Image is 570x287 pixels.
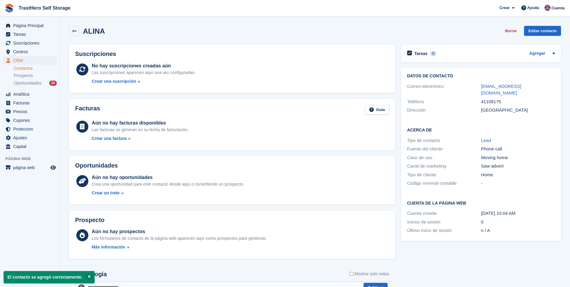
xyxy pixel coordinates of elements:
div: Las facturas se generan en su fecha de facturación. [92,127,188,133]
span: Página Principal [13,21,49,30]
h2: Cuenta de la página web [407,200,555,206]
div: Phone call [481,146,555,153]
div: Tipo de contacto [407,137,481,144]
img: stora-icon-8386f47178a22dfd0bd8f6a31ec36ba5ce8667c1dd55bd0f319d3a0aa187defe.svg [5,4,14,13]
a: menu [3,39,57,47]
a: Crear un trato [92,190,244,196]
div: Crear una factura [92,135,126,142]
div: Correo electrónico [407,83,481,97]
div: Saw advert [481,163,555,170]
span: página web [13,163,49,172]
h2: Acerca de [407,127,555,133]
div: Dirección [407,107,481,114]
a: menu [3,107,57,116]
div: Tipo de cliente [407,171,481,178]
button: Borrar [503,26,520,36]
div: Fuente del cliente [407,146,481,153]
h2: Prospecto [75,217,105,224]
span: Cuenta [551,5,565,11]
a: Vista previa de la tienda [50,164,57,171]
h2: Facturas [75,105,100,115]
a: Lead [481,138,491,143]
div: Aún no hay facturas disponibles [92,119,188,127]
div: Más información [92,244,125,250]
span: Analítica [13,90,49,98]
div: 20 [49,81,57,86]
div: [GEOGRAPHIC_DATA] [481,107,555,114]
a: Contactos [14,66,57,71]
h2: Tareas [414,51,428,56]
a: menu [3,125,57,133]
div: 41108175 [481,98,555,105]
div: Caso de uso [407,154,481,161]
h2: Cronología [75,271,107,278]
span: Centros [13,48,49,56]
h2: ALINA [83,27,105,35]
a: Editar contacto [524,26,561,36]
div: Aún no hay oportunidades [92,174,244,181]
div: Cuenta creada [407,210,481,217]
h2: Datos de contacto [407,74,555,79]
div: Home [481,171,555,178]
p: El contacto se agregó correctamente. [4,271,95,283]
div: Canal de marketing [407,163,481,170]
span: Página web [5,156,60,162]
a: menu [3,30,57,39]
div: No hay suscripciones creadas aún [92,62,196,69]
a: [EMAIL_ADDRESS][DOMAIN_NAME] [481,84,521,96]
div: Crear una suscripción [92,78,136,85]
div: Las suscripciones aparecen aquí una vez configuradas. [92,69,196,76]
a: menu [3,56,57,65]
a: menú [3,163,57,172]
a: Guía [365,105,389,115]
span: CRM [13,56,49,65]
span: Prospecto [14,73,33,79]
div: - [481,180,555,187]
span: Ayuda [527,5,539,11]
div: Crea una oportunidad para este contacto desde aquí o convirtiendo un prospecto. [92,181,244,187]
div: Inicios de sesión [407,219,481,226]
div: [DATE] 10:04 AM [481,210,555,217]
span: Proteccion [13,125,49,133]
span: Cupones [13,116,49,125]
a: menu [3,99,57,107]
span: Suscripciones [13,39,49,47]
h2: Suscripciones [75,51,389,57]
div: 0 [430,51,437,56]
div: Último inicio de sesión [407,227,481,234]
div: Crear un trato [92,190,120,196]
a: menu [3,21,57,30]
div: n / A [481,227,555,234]
a: menu [3,48,57,56]
div: Aún no hay prospectos [92,228,267,235]
input: Mostrar solo notas [349,271,353,277]
label: Mostrar solo notas [349,271,389,277]
a: Agregar [529,50,545,57]
span: Oportunidades [14,80,41,86]
div: 0 [481,219,555,226]
div: Teléfono [407,98,481,105]
a: Crear una suscripción [92,78,196,85]
a: TrastHero Self Storage [16,3,73,13]
span: Facturas [13,99,49,107]
div: Moving home [481,154,555,161]
a: Crear una factura [92,135,188,142]
a: menu [3,116,57,125]
span: Capital [13,142,49,151]
a: menu [3,142,57,151]
div: Los formularios de contacto de la página web aparecen aquí como prospectos para gestionar. [92,235,267,242]
a: menu [3,134,57,142]
a: Prospecto [14,73,57,79]
a: Más información [92,244,267,250]
span: Precios [13,107,49,116]
span: Tareas [13,30,49,39]
h2: Oportunidades [75,162,118,169]
span: Ajustes [13,134,49,142]
img: Marua Grioui [544,5,550,11]
a: menu [3,90,57,98]
div: Código nominal contable [407,180,481,187]
a: Oportunidades 20 [14,80,57,86]
span: Crear [499,5,510,11]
